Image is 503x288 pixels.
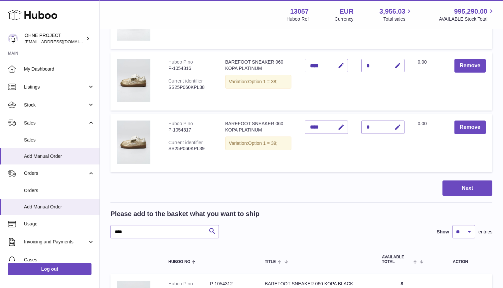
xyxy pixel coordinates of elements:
strong: EUR [339,7,353,16]
div: Huboo P no [168,121,193,126]
label: Show [437,229,449,235]
span: Option 1 = 39; [248,141,277,146]
th: Action [428,248,492,270]
div: Variation: [225,75,291,89]
span: Cases [24,257,94,263]
div: SS25P060KPL39 [168,145,212,152]
dt: Huboo P no [168,281,210,287]
span: Orders [24,187,94,194]
span: Total sales [383,16,413,22]
div: P-1054316 [168,65,212,72]
div: Currency [335,16,354,22]
span: AVAILABLE Stock Total [439,16,495,22]
button: Next [442,180,492,196]
span: Listings [24,84,87,90]
span: Stock [24,102,87,108]
span: 995,290.00 [454,7,487,16]
span: [EMAIL_ADDRESS][DOMAIN_NAME] [25,39,98,44]
span: Orders [24,170,87,176]
span: Option 1 = 38; [248,79,277,84]
a: Log out [8,263,91,275]
span: 3,956.03 [380,7,406,16]
div: Huboo P no [168,59,193,65]
span: entries [478,229,492,235]
span: Invoicing and Payments [24,239,87,245]
span: Title [265,260,276,264]
span: Huboo no [168,260,190,264]
dd: P-1054312 [210,281,251,287]
div: P-1054317 [168,127,212,133]
strong: 13057 [290,7,309,16]
span: Add Manual Order [24,153,94,159]
span: 0.00 [418,59,427,65]
a: 3,956.03 Total sales [380,7,413,22]
span: Add Manual Order [24,204,94,210]
img: support@ohneproject.com [8,34,18,44]
div: Current identifier [168,78,203,84]
div: Variation: [225,137,291,150]
span: 0.00 [418,121,427,126]
button: Remove [454,121,486,134]
span: AVAILABLE Total [382,255,412,264]
div: Huboo Ref [286,16,309,22]
h2: Please add to the basket what you want to ship [110,209,259,218]
td: BAREFOOT SNEAKER 060 KOPA PLATINUM [219,114,298,172]
a: 995,290.00 AVAILABLE Stock Total [439,7,495,22]
span: Usage [24,221,94,227]
button: Remove [454,59,486,73]
div: OHNE PROJECT [25,32,84,45]
div: SS25P060KPL38 [168,84,212,91]
span: Sales [24,120,87,126]
div: Current identifier [168,140,203,145]
img: BAREFOOT SNEAKER 060 KOPA PLATINUM [117,121,150,164]
span: Sales [24,137,94,143]
img: BAREFOOT SNEAKER 060 KOPA PLATINUM [117,59,150,102]
span: My Dashboard [24,66,94,72]
td: BAREFOOT SNEAKER 060 KOPA PLATINUM [219,52,298,111]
